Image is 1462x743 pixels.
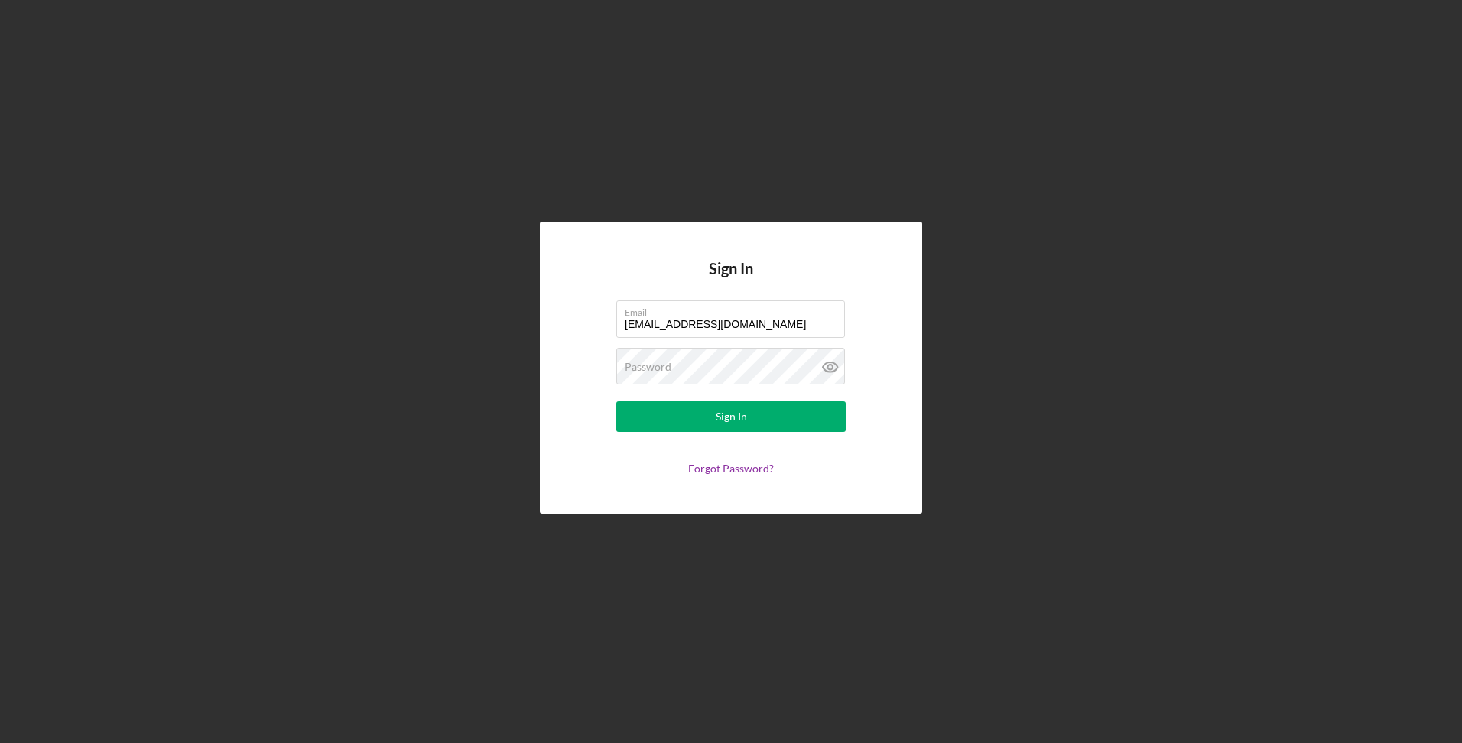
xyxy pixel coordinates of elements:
[616,401,846,432] button: Sign In
[625,361,671,373] label: Password
[709,260,753,300] h4: Sign In
[688,462,774,475] a: Forgot Password?
[716,401,747,432] div: Sign In
[625,301,845,318] label: Email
